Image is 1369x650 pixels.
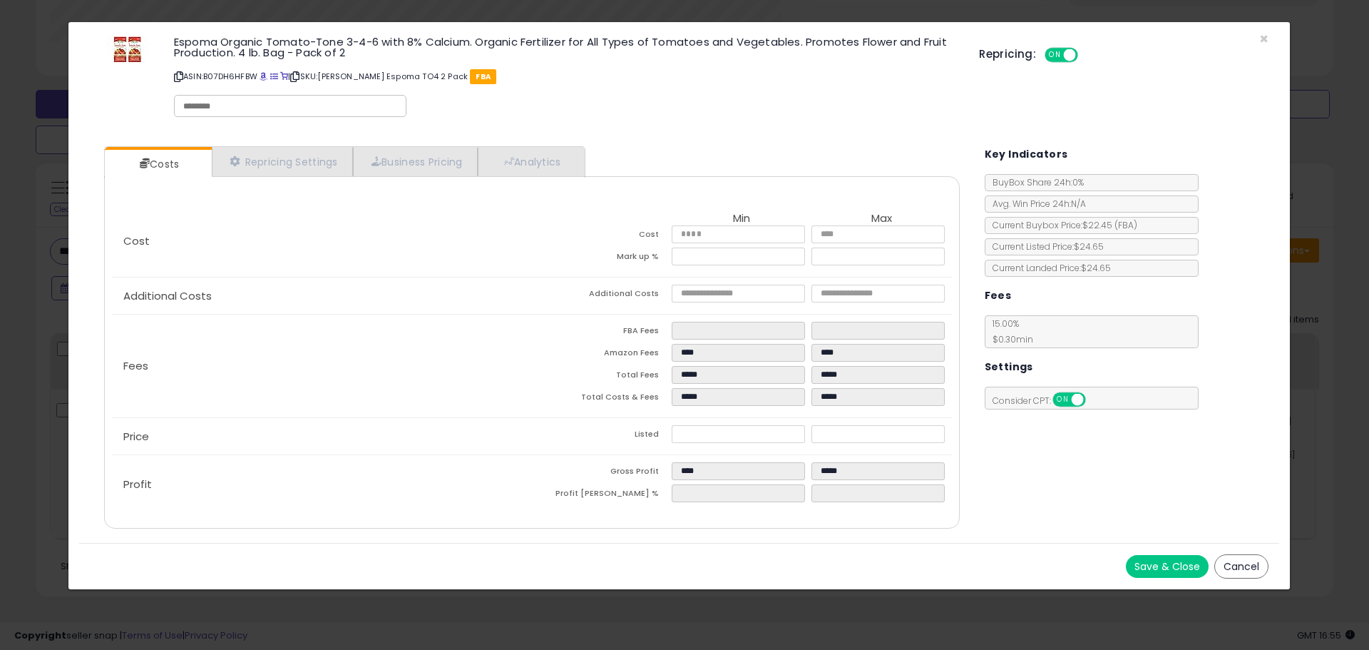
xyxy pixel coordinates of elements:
span: OFF [1076,49,1099,61]
td: Total Costs & Fees [532,388,672,410]
p: ASIN: B07DH6HFBW | SKU: [PERSON_NAME] Espoma TO4 2 Pack [174,65,958,88]
span: × [1259,29,1268,49]
h5: Settings [985,358,1033,376]
td: Total Fees [532,366,672,388]
span: FBA [470,69,496,84]
span: Current Landed Price: $24.65 [985,262,1111,274]
a: Your listing only [280,71,288,82]
span: BuyBox Share 24h: 0% [985,176,1084,188]
p: Additional Costs [112,290,532,302]
a: Repricing Settings [212,147,353,176]
td: Mark up % [532,248,672,270]
td: FBA Fees [532,322,672,344]
a: Analytics [478,147,583,176]
td: Profit [PERSON_NAME] % [532,484,672,507]
span: $0.30 min [985,333,1033,345]
td: Gross Profit [532,462,672,484]
h3: Espoma Organic Tomato-Tone 3-4-6 with 8% Calcium. Organic Fertilizer for All Types of Tomatoes an... [174,36,958,58]
span: 15.00 % [985,318,1033,345]
span: ON [1054,394,1072,406]
a: Business Pricing [353,147,478,176]
a: All offer listings [270,71,278,82]
h5: Repricing: [979,49,1036,60]
a: BuyBox page [260,71,267,82]
span: Current Listed Price: $24.65 [985,240,1104,253]
span: Consider CPT: [985,395,1104,407]
img: 41v0vN5ZoUL._SL60_.jpg [106,36,148,62]
th: Max [811,213,951,225]
span: ( FBA ) [1114,219,1137,231]
td: Cost [532,225,672,248]
span: Avg. Win Price 24h: N/A [985,198,1086,210]
th: Min [672,213,811,225]
p: Profit [112,479,532,490]
td: Additional Costs [532,285,672,307]
span: ON [1046,49,1064,61]
span: Current Buybox Price: [985,219,1137,231]
button: Cancel [1214,554,1268,579]
button: Save & Close [1126,555,1209,578]
h5: Fees [985,287,1012,305]
td: Amazon Fees [532,344,672,366]
td: Listed [532,425,672,447]
p: Cost [112,235,532,247]
span: OFF [1083,394,1106,406]
p: Fees [112,360,532,372]
a: Costs [105,150,210,178]
span: $22.45 [1082,219,1137,231]
h5: Key Indicators [985,146,1068,163]
p: Price [112,431,532,442]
